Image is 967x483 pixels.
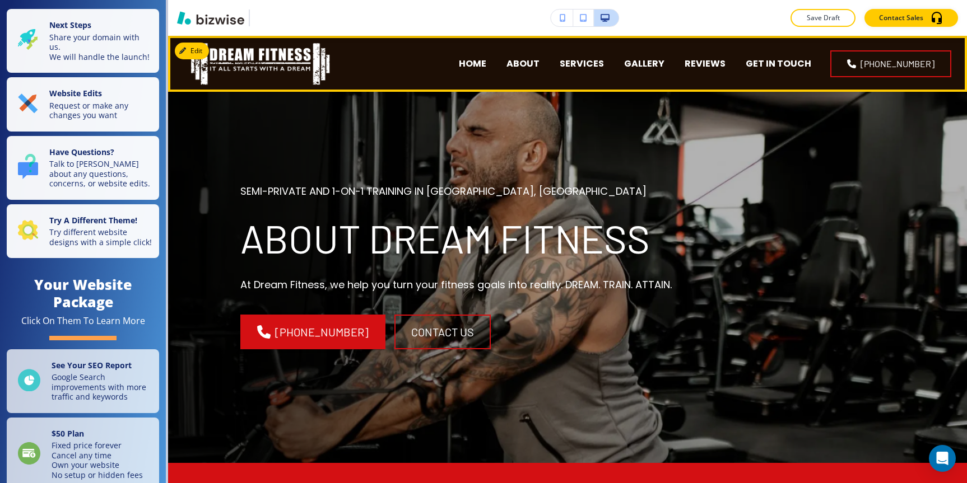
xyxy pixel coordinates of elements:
[240,315,385,349] a: [PHONE_NUMBER]
[746,57,811,70] p: GET IN TOUCH
[624,57,664,70] p: GALLERY
[52,440,143,480] p: Fixed price forever Cancel any time Own your website No setup or hidden fees
[185,40,336,87] img: Dream Fitness
[7,136,159,200] button: Have Questions?Talk to [PERSON_NAME] about any questions, concerns, or website edits.
[830,50,951,77] a: [PHONE_NUMBER]
[49,215,137,226] strong: Try A Different Theme!
[7,9,159,73] button: Next StepsShare your domain with us.We will handle the launch!
[175,43,209,59] button: Edit
[240,184,724,199] p: SEMI-PRIVATE AND 1-ON-1 TRAINING IN [GEOGRAPHIC_DATA], [GEOGRAPHIC_DATA]
[394,315,491,349] button: cONTACT uS
[685,57,726,70] p: REVIEWS
[459,57,486,70] p: HOME
[52,428,84,439] strong: $ 50 Plan
[7,204,159,259] button: Try A Different Theme!Try different website designs with a simple click!
[21,315,145,327] div: Click On Them To Learn More
[49,147,114,157] strong: Have Questions?
[864,9,958,27] button: Contact Sales
[805,13,841,23] p: Save Draft
[560,57,604,70] p: SERVICES
[49,101,152,120] p: Request or make any changes you want
[254,13,285,23] img: Your Logo
[7,349,159,413] a: See Your SEO ReportGoogle Search improvements with more traffic and keywords
[49,20,91,30] strong: Next Steps
[791,9,856,27] button: Save Draft
[7,77,159,132] button: Website EditsRequest or make any changes you want
[52,372,152,402] p: Google Search improvements with more traffic and keywords
[879,13,923,23] p: Contact Sales
[52,360,132,371] strong: See Your SEO Report
[506,57,540,70] p: ABOUT
[929,445,956,472] div: Open Intercom Messenger
[240,278,724,292] p: At Dream Fitness, we help you turn your fitness goals into reality. DREAM. TRAIN. ATTAIN.
[177,11,244,25] img: Bizwise Logo
[49,32,152,62] p: Share your domain with us. We will handle the launch!
[49,159,152,189] p: Talk to [PERSON_NAME] about any questions, concerns, or website edits.
[240,212,724,264] p: ABOUT DREAM FITNESS
[49,88,102,99] strong: Website Edits
[7,276,159,311] h4: Your Website Package
[49,227,152,247] p: Try different website designs with a simple click!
